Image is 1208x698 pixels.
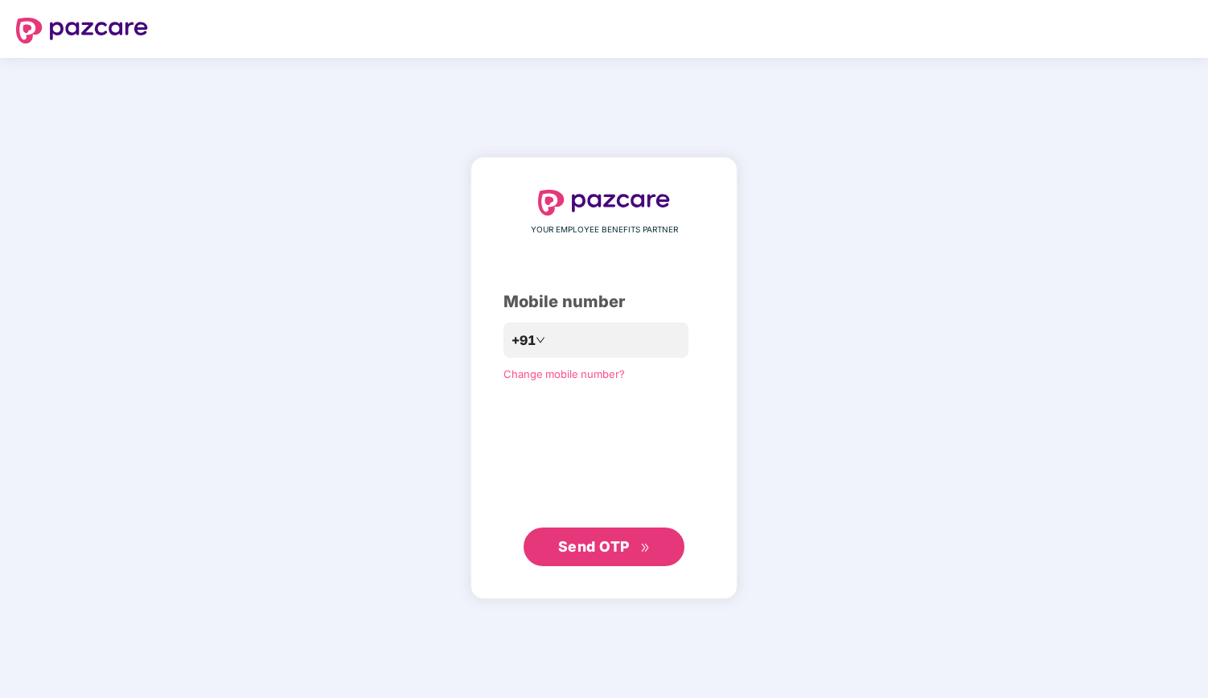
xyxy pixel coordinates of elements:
button: Send OTPdouble-right [524,528,684,566]
img: logo [16,18,148,43]
span: double-right [640,543,651,553]
span: Send OTP [558,538,630,555]
img: logo [538,190,670,216]
a: Change mobile number? [503,367,625,380]
span: +91 [512,331,536,351]
span: down [536,335,545,345]
div: Mobile number [503,289,705,314]
span: YOUR EMPLOYEE BENEFITS PARTNER [531,224,678,236]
